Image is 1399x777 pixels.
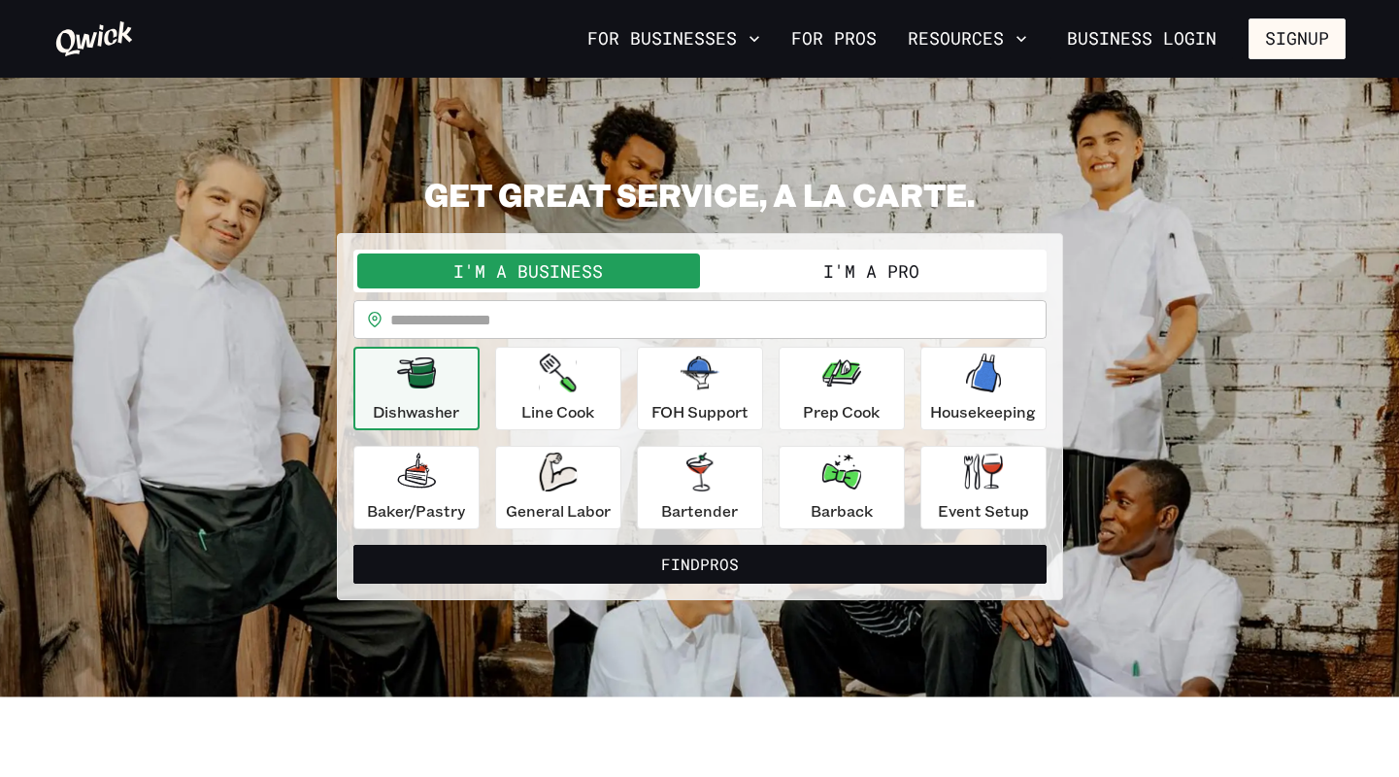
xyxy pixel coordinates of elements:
[353,347,480,430] button: Dishwasher
[938,499,1029,523] p: Event Setup
[506,499,611,523] p: General Labor
[661,499,738,523] p: Bartender
[1249,18,1346,59] button: Signup
[367,499,465,523] p: Baker/Pastry
[700,253,1043,288] button: I'm a Pro
[357,253,700,288] button: I'm a Business
[580,22,768,55] button: For Businesses
[495,446,621,529] button: General Labor
[783,22,884,55] a: For Pros
[920,446,1047,529] button: Event Setup
[637,446,763,529] button: Bartender
[803,400,880,423] p: Prep Cook
[651,400,749,423] p: FOH Support
[811,499,873,523] p: Barback
[373,400,459,423] p: Dishwasher
[521,400,594,423] p: Line Cook
[337,175,1063,214] h2: GET GREAT SERVICE, A LA CARTE.
[495,347,621,430] button: Line Cook
[353,446,480,529] button: Baker/Pastry
[900,22,1035,55] button: Resources
[637,347,763,430] button: FOH Support
[920,347,1047,430] button: Housekeeping
[930,400,1036,423] p: Housekeeping
[779,347,905,430] button: Prep Cook
[1050,18,1233,59] a: Business Login
[779,446,905,529] button: Barback
[353,545,1047,584] button: FindPros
